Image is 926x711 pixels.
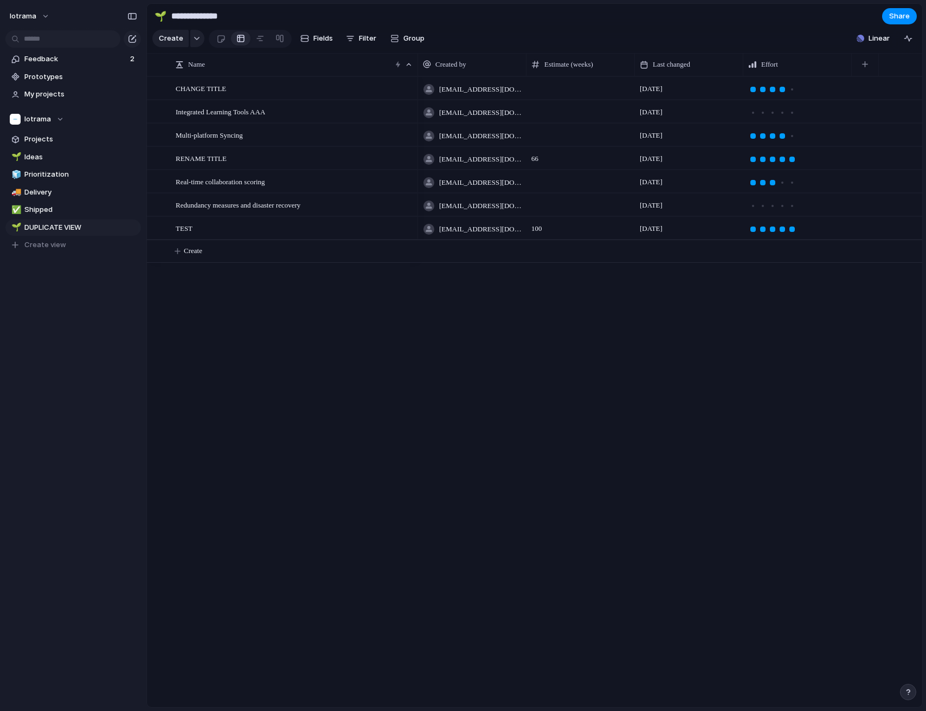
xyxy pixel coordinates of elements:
[889,11,910,22] span: Share
[439,177,522,188] span: [EMAIL_ADDRESS][DOMAIN_NAME]
[11,204,19,216] div: ✅
[439,107,522,118] span: [EMAIL_ADDRESS][DOMAIN_NAME]
[176,128,243,141] span: Multi-platform Syncing
[439,84,522,95] span: [EMAIL_ADDRESS][DOMAIN_NAME]
[296,30,337,47] button: Fields
[10,187,21,198] button: 🚚
[527,217,634,234] span: 100
[176,105,265,118] span: Integrated Learning Tools AAA
[24,240,66,250] span: Create view
[5,111,141,127] button: Iotrama
[439,224,522,235] span: [EMAIL_ADDRESS][DOMAIN_NAME]
[5,202,141,218] a: ✅Shipped
[24,169,137,180] span: Prioritization
[5,86,141,102] a: My projects
[188,59,205,70] span: Name
[176,175,265,188] span: Real-time collaboration scoring
[130,54,137,64] span: 2
[176,198,300,211] span: Redundancy measures and disaster recovery
[439,154,522,165] span: [EMAIL_ADDRESS][DOMAIN_NAME]
[385,30,430,47] button: Group
[152,8,169,25] button: 🌱
[24,72,137,82] span: Prototypes
[184,245,202,256] span: Create
[159,33,183,44] span: Create
[24,89,137,100] span: My projects
[24,134,137,145] span: Projects
[359,33,376,44] span: Filter
[640,153,663,164] span: [DATE]
[544,59,593,70] span: Estimate (weeks)
[5,149,141,165] a: 🌱Ideas
[10,11,36,22] span: iotrama
[11,151,19,163] div: 🌱
[653,59,690,70] span: Last changed
[761,59,778,70] span: Effort
[176,222,192,234] span: TEST
[24,204,137,215] span: Shipped
[640,223,663,234] span: [DATE]
[155,9,166,23] div: 🌱
[439,201,522,211] span: [EMAIL_ADDRESS][DOMAIN_NAME]
[5,219,141,236] a: 🌱DUPLICATE VIEW
[176,82,226,94] span: CHANGE TITLE
[152,30,189,47] button: Create
[640,130,663,141] span: [DATE]
[5,51,141,67] a: Feedback2
[5,8,55,25] button: iotrama
[24,114,51,125] span: Iotrama
[5,69,141,85] a: Prototypes
[403,33,425,44] span: Group
[5,166,141,183] a: 🧊Prioritization
[869,33,890,44] span: Linear
[176,152,227,164] span: RENAME TITLE
[24,54,127,64] span: Feedback
[24,152,137,163] span: Ideas
[882,8,917,24] button: Share
[11,221,19,234] div: 🌱
[11,186,19,198] div: 🚚
[640,83,663,94] span: [DATE]
[5,131,141,147] a: Projects
[439,131,522,141] span: [EMAIL_ADDRESS][DOMAIN_NAME]
[435,59,466,70] span: Created by
[11,169,19,181] div: 🧊
[10,204,21,215] button: ✅
[24,222,137,233] span: DUPLICATE VIEW
[10,152,21,163] button: 🌱
[5,184,141,201] a: 🚚Delivery
[640,177,663,188] span: [DATE]
[24,187,137,198] span: Delivery
[313,33,333,44] span: Fields
[5,237,141,253] button: Create view
[640,107,663,118] span: [DATE]
[10,169,21,180] button: 🧊
[342,30,381,47] button: Filter
[852,30,894,47] button: Linear
[640,200,663,211] span: [DATE]
[527,147,634,164] span: 66
[10,222,21,233] button: 🌱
